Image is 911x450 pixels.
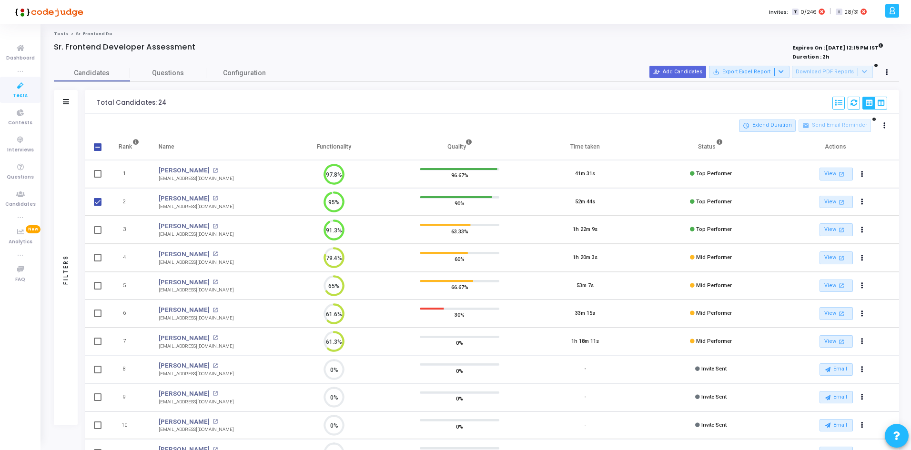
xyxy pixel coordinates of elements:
a: [PERSON_NAME] [159,166,210,175]
button: Actions [856,391,869,404]
div: 1h 20m 3s [573,254,597,262]
td: 9 [109,383,149,411]
mat-icon: open_in_new [213,251,218,257]
button: Email [820,391,853,403]
mat-icon: open_in_new [213,335,218,340]
mat-icon: open_in_new [838,281,846,290]
a: [PERSON_NAME] [159,221,210,231]
mat-icon: open_in_new [213,363,218,369]
span: Invite Sent [701,366,727,372]
button: Export Excel Report [709,66,790,78]
div: [EMAIL_ADDRESS][DOMAIN_NAME] [159,315,234,322]
td: 2 [109,188,149,216]
a: [PERSON_NAME] [159,333,210,343]
button: Download PDF Reports [792,66,873,78]
span: 0% [456,421,463,431]
span: Invite Sent [701,422,727,428]
span: Candidates [5,200,36,209]
a: View [820,335,853,348]
td: 5 [109,272,149,300]
div: - [584,421,586,430]
td: 3 [109,216,149,244]
div: Name [159,141,174,152]
div: 1h 18m 11s [571,338,599,346]
th: Status [648,133,774,160]
span: 66.67% [451,282,468,292]
span: 60% [455,254,465,264]
span: Contests [8,119,32,127]
mat-icon: open_in_new [838,226,846,234]
a: [PERSON_NAME] [159,250,210,259]
button: Actions [856,335,869,348]
span: Mid Performer [696,310,732,316]
mat-icon: open_in_new [213,224,218,229]
span: FAQ [15,276,25,284]
mat-icon: open_in_new [838,338,846,346]
div: Time taken [570,141,600,152]
a: Tests [54,31,68,37]
th: Actions [773,133,899,160]
span: Analytics [9,238,32,246]
div: [EMAIL_ADDRESS][DOMAIN_NAME] [159,259,234,266]
span: 63.33% [451,226,468,236]
button: Actions [856,168,869,181]
nav: breadcrumb [54,31,899,37]
a: View [820,223,853,236]
td: 1 [109,160,149,188]
mat-icon: open_in_new [213,419,218,424]
span: Configuration [223,68,266,78]
div: Filters [61,217,70,322]
mat-icon: open_in_new [838,170,846,178]
th: Rank [109,133,149,160]
button: Actions [856,363,869,376]
img: logo [12,2,83,21]
a: View [820,280,853,292]
div: - [584,365,586,373]
button: Send Email Reminder [799,120,871,132]
a: [PERSON_NAME] [159,194,210,203]
button: Add Candidates [649,66,706,78]
div: Total Candidates: 24 [97,99,166,107]
mat-icon: mail [802,122,809,129]
label: Invites: [769,8,788,16]
span: Candidates [54,68,130,78]
span: 28/31 [844,8,859,16]
mat-icon: open_in_new [213,196,218,201]
button: Email [820,363,853,376]
h4: Sr. Frontend Developer Assessment [54,42,195,52]
div: 33m 15s [575,310,595,318]
a: [PERSON_NAME] [159,305,210,315]
mat-icon: save_alt [713,69,719,75]
span: Top Performer [696,199,732,205]
span: Tests [13,92,28,100]
td: 6 [109,300,149,328]
button: Email [820,419,853,431]
span: Questions [130,68,206,78]
th: Functionality [271,133,397,160]
td: 10 [109,411,149,440]
span: 0% [456,366,463,375]
span: 0% [456,394,463,403]
span: I [836,9,842,16]
span: Top Performer [696,170,732,177]
mat-icon: person_add_alt [653,69,660,75]
button: Actions [856,223,869,237]
span: 30% [455,310,465,320]
a: [PERSON_NAME] [159,361,210,370]
div: 52m 44s [575,198,595,206]
mat-icon: open_in_new [838,310,846,318]
div: 1h 22m 9s [573,226,597,234]
button: Actions [856,195,869,209]
div: [EMAIL_ADDRESS][DOMAIN_NAME] [159,399,234,406]
td: 8 [109,355,149,383]
mat-icon: open_in_new [213,168,218,173]
div: [EMAIL_ADDRESS][DOMAIN_NAME] [159,343,234,350]
td: 7 [109,328,149,356]
div: 41m 31s [575,170,595,178]
span: Sr. Frontend Developer Assessment [76,31,162,37]
span: | [830,7,831,17]
span: Mid Performer [696,254,732,260]
div: [EMAIL_ADDRESS][DOMAIN_NAME] [159,287,234,294]
div: [EMAIL_ADDRESS][DOMAIN_NAME] [159,370,234,378]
